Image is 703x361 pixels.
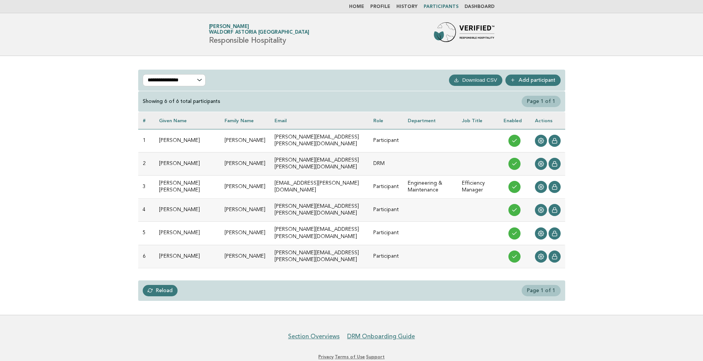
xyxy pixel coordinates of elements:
td: 4 [138,199,154,222]
td: [PERSON_NAME] [154,245,220,268]
td: [PERSON_NAME] [220,245,270,268]
td: [PERSON_NAME] [220,129,270,152]
a: Home [349,5,364,9]
td: Engineering & Maintenance [403,176,457,199]
td: 2 [138,152,154,175]
th: Role [369,112,403,129]
span: Waldorf Astoria [GEOGRAPHIC_DATA] [209,30,309,35]
td: [PERSON_NAME][EMAIL_ADDRESS][PERSON_NAME][DOMAIN_NAME] [270,152,368,175]
a: Terms of Use [335,354,365,359]
button: Download CSV [449,75,502,86]
p: · · [120,354,583,360]
td: [PERSON_NAME] [154,129,220,152]
h1: Responsible Hospitality [209,25,309,44]
a: Participants [424,5,458,9]
td: [PERSON_NAME][EMAIL_ADDRESS][PERSON_NAME][DOMAIN_NAME] [270,245,368,268]
a: Dashboard [465,5,494,9]
th: Department [403,112,457,129]
td: [PERSON_NAME] [PERSON_NAME] [154,176,220,199]
td: [PERSON_NAME] [154,152,220,175]
a: Add participant [505,75,561,86]
a: DRM Onboarding Guide [347,333,415,340]
td: [EMAIL_ADDRESS][PERSON_NAME][DOMAIN_NAME] [270,176,368,199]
td: [PERSON_NAME] [220,222,270,245]
td: Efficiency Manager [457,176,499,199]
td: Participant [369,176,403,199]
a: Reload [143,285,178,296]
a: History [396,5,418,9]
td: [PERSON_NAME][EMAIL_ADDRESS][PERSON_NAME][DOMAIN_NAME] [270,129,368,152]
td: 1 [138,129,154,152]
td: 3 [138,176,154,199]
td: Participant [369,129,403,152]
td: 6 [138,245,154,268]
th: Given name [154,112,220,129]
a: Section Overviews [288,333,340,340]
td: DRM [369,152,403,175]
th: Family name [220,112,270,129]
a: Support [366,354,385,359]
th: Email [270,112,368,129]
a: [PERSON_NAME]Waldorf Astoria [GEOGRAPHIC_DATA] [209,24,309,35]
td: 5 [138,222,154,245]
a: Profile [370,5,390,9]
td: Participant [369,222,403,245]
td: [PERSON_NAME][EMAIL_ADDRESS][PERSON_NAME][DOMAIN_NAME] [270,199,368,222]
img: Forbes Travel Guide [434,22,494,47]
th: # [138,112,154,129]
td: Participant [369,199,403,222]
th: Job Title [457,112,499,129]
th: Enabled [499,112,530,129]
td: [PERSON_NAME] [154,199,220,222]
td: [PERSON_NAME] [220,152,270,175]
td: [PERSON_NAME] [154,222,220,245]
td: [PERSON_NAME][EMAIL_ADDRESS][PERSON_NAME][DOMAIN_NAME] [270,222,368,245]
div: Showing 6 of 6 total participants [143,98,220,105]
td: [PERSON_NAME] [220,199,270,222]
a: Privacy [318,354,334,359]
td: Participant [369,245,403,268]
td: [PERSON_NAME] [220,176,270,199]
